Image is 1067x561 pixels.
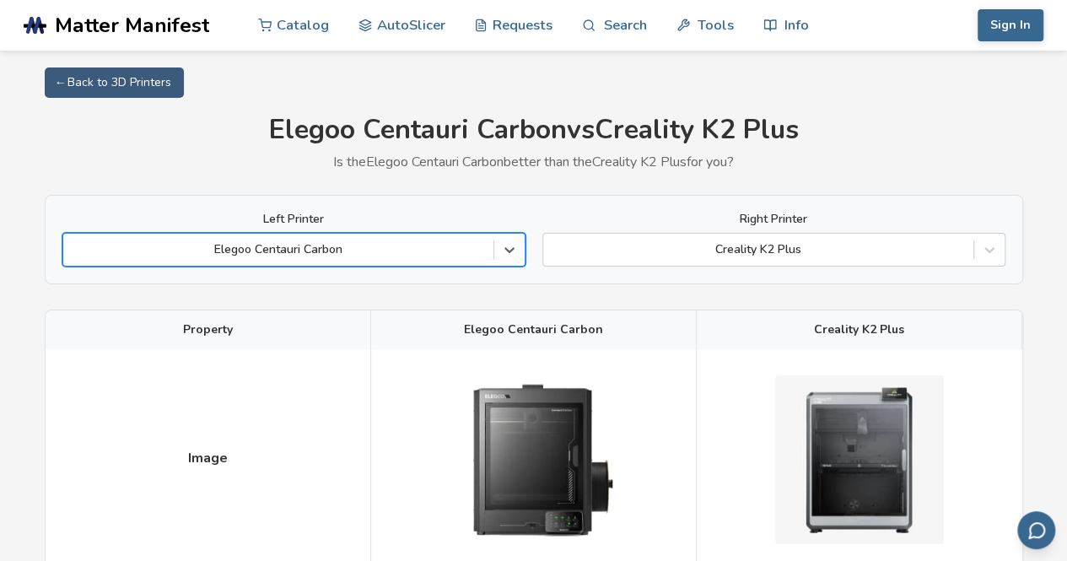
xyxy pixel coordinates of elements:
[45,115,1023,146] h1: Elegoo Centauri Carbon vs Creality K2 Plus
[775,375,944,544] img: Creality K2 Plus
[188,450,228,466] span: Image
[45,154,1023,170] p: Is the Elegoo Centauri Carbon better than the Creality K2 Plus for you?
[464,323,603,337] span: Elegoo Centauri Carbon
[55,13,209,37] span: Matter Manifest
[1017,511,1055,549] button: Send feedback via email
[183,323,233,337] span: Property
[449,362,617,556] img: Elegoo Centauri Carbon
[62,213,525,226] label: Left Printer
[978,9,1043,41] button: Sign In
[45,67,184,98] a: ← Back to 3D Printers
[814,323,904,337] span: Creality K2 Plus
[542,213,1005,226] label: Right Printer
[552,243,555,256] input: Creality K2 Plus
